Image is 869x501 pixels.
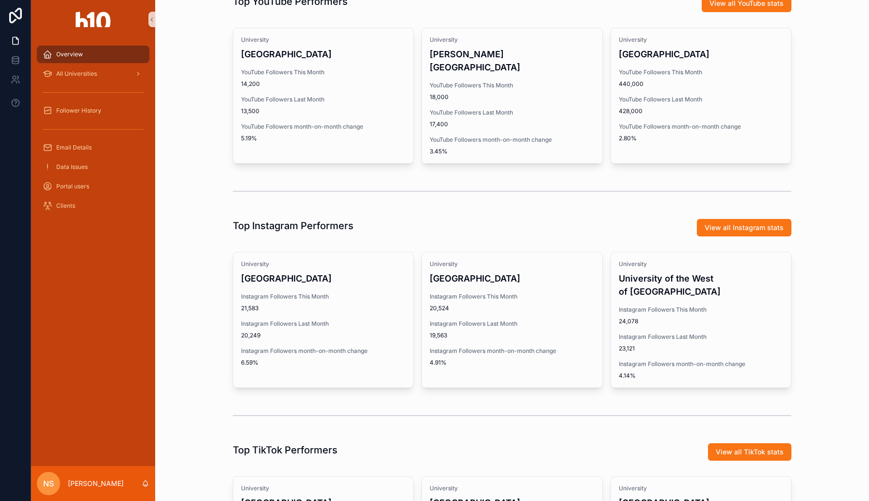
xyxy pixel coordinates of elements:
[708,443,791,461] button: View all TikTok stats
[430,304,594,312] span: 20,524
[37,158,149,176] a: Data Issues
[241,304,405,312] span: 21,583
[430,120,594,128] span: 17,400
[233,252,414,388] a: University[GEOGRAPHIC_DATA]Instagram Followers This Month21,583Instagram Followers Last Month20,2...
[430,48,594,74] h4: [PERSON_NAME][GEOGRAPHIC_DATA]
[43,478,54,489] span: NS
[241,260,405,268] span: University
[241,36,405,44] span: University
[430,484,594,492] span: University
[430,93,594,101] span: 18,000
[619,360,783,368] span: Instagram Followers month-on-month change
[241,484,405,492] span: University
[430,320,594,328] span: Instagram Followers Last Month
[611,252,791,388] a: UniversityUniversity of the West of [GEOGRAPHIC_DATA]Instagram Followers This Month24,078Instagra...
[37,178,149,195] a: Portal users
[430,272,594,285] h4: [GEOGRAPHIC_DATA]
[241,293,405,301] span: Instagram Followers This Month
[619,68,783,76] span: YouTube Followers This Month
[241,48,405,61] h4: [GEOGRAPHIC_DATA]
[430,36,594,44] span: University
[233,219,354,233] h1: Top Instagram Performers
[619,306,783,314] span: Instagram Followers This Month
[611,28,791,164] a: University[GEOGRAPHIC_DATA]YouTube Followers This Month440,000YouTube Followers Last Month428,000...
[619,372,783,380] span: 4.14%
[37,102,149,119] a: Follower History
[241,96,405,103] span: YouTube Followers Last Month
[619,123,783,131] span: YouTube Followers month-on-month change
[56,202,75,210] span: Clients
[716,447,784,457] span: View all TikTok stats
[68,479,124,488] p: [PERSON_NAME]
[241,134,405,142] span: 5.19%
[76,12,111,27] img: App logo
[421,252,602,388] a: University[GEOGRAPHIC_DATA]Instagram Followers This Month20,524Instagram Followers Last Month19,5...
[241,332,405,339] span: 20,249
[37,139,149,156] a: Email Details
[56,70,97,78] span: All Universities
[241,320,405,328] span: Instagram Followers Last Month
[619,36,783,44] span: University
[233,443,338,457] h1: Top TikTok Performers
[619,333,783,341] span: Instagram Followers Last Month
[37,46,149,63] a: Overview
[241,123,405,131] span: YouTube Followers month-on-month change
[619,345,783,352] span: 23,121
[233,28,414,164] a: University[GEOGRAPHIC_DATA]YouTube Followers This Month14,200YouTube Followers Last Month13,500Yo...
[619,317,783,325] span: 24,078
[241,347,405,355] span: Instagram Followers month-on-month change
[705,223,784,233] span: View all Instagram stats
[430,109,594,117] span: YouTube Followers Last Month
[37,65,149,83] a: All Universities
[56,144,92,151] span: Email Details
[619,260,783,268] span: University
[430,136,594,144] span: YouTube Followers month-on-month change
[619,96,783,103] span: YouTube Followers Last Month
[56,107,101,115] span: Follower History
[619,484,783,492] span: University
[430,332,594,339] span: 19,563
[619,48,783,61] h4: [GEOGRAPHIC_DATA]
[697,219,791,236] button: View all Instagram stats
[56,183,89,190] span: Portal users
[430,82,594,89] span: YouTube Followers This Month
[619,80,783,88] span: 440,000
[430,347,594,355] span: Instagram Followers month-on-month change
[430,148,594,155] span: 3.45%
[241,359,405,367] span: 6.59%
[241,80,405,88] span: 14,200
[421,28,602,164] a: University[PERSON_NAME][GEOGRAPHIC_DATA]YouTube Followers This Month18,000YouTube Followers Last ...
[56,163,88,171] span: Data Issues
[241,272,405,285] h4: [GEOGRAPHIC_DATA]
[619,272,783,298] h4: University of the West of [GEOGRAPHIC_DATA]
[56,50,83,58] span: Overview
[430,359,594,367] span: 4.91%
[430,260,594,268] span: University
[241,68,405,76] span: YouTube Followers This Month
[430,293,594,301] span: Instagram Followers This Month
[619,107,783,115] span: 428,000
[619,134,783,142] span: 2.80%
[37,197,149,215] a: Clients
[241,107,405,115] span: 13,500
[31,39,155,227] div: scrollable content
